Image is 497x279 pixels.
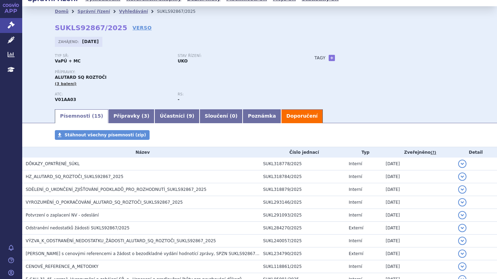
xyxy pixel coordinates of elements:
[82,39,99,44] strong: [DATE]
[22,147,260,158] th: Název
[108,109,154,123] a: Přípravky (3)
[349,161,362,166] span: Interní
[77,9,110,14] a: Správní řízení
[260,196,345,209] td: SUKL293146/2025
[55,24,127,32] strong: SUKLS92867/2025
[178,97,179,102] strong: -
[382,196,454,209] td: [DATE]
[345,147,382,158] th: Typ
[55,9,68,14] a: Domů
[26,251,267,256] span: Souhlas s cenovými referencemi a žádost o bezodkladné vydání hodnotící zprávy, SPZN SUKLS92867/2025
[281,109,323,123] a: Doporučení
[260,209,345,222] td: SUKL291093/2025
[458,172,466,181] button: detail
[349,226,363,230] span: Externí
[349,213,362,218] span: Interní
[260,158,345,170] td: SUKL318778/2025
[178,54,294,58] p: Stav řízení:
[58,39,80,44] span: Zahájeno:
[314,54,326,62] h3: Tagy
[26,161,79,166] span: DŮKAZY_OPATŘENÉ_SÚKL
[243,109,281,123] a: Poznámka
[55,97,76,102] strong: DOMÁCÍ PRACH, ROZTOČI
[349,187,362,192] span: Interní
[55,130,150,140] a: Stáhnout všechny písemnosti (zip)
[458,262,466,271] button: detail
[458,185,466,194] button: detail
[349,251,363,256] span: Externí
[154,109,199,123] a: Účastníci (9)
[94,113,101,119] span: 15
[260,170,345,183] td: SUKL318784/2025
[382,147,454,158] th: Zveřejněno
[178,92,294,96] p: RS:
[382,170,454,183] td: [DATE]
[144,113,147,119] span: 3
[26,264,99,269] span: CENOVÉ_REFERENCE_A_METODIKY
[382,209,454,222] td: [DATE]
[157,6,204,17] li: SUKLS92867/2025
[431,150,436,155] abbr: (?)
[349,264,362,269] span: Interní
[200,109,243,123] a: Sloučení (0)
[260,260,345,273] td: SUKL118861/2025
[232,113,235,119] span: 0
[382,158,454,170] td: [DATE]
[458,198,466,206] button: detail
[349,200,362,205] span: Interní
[458,250,466,258] button: detail
[382,260,454,273] td: [DATE]
[189,113,192,119] span: 9
[55,109,108,123] a: Písemnosti (15)
[329,55,335,61] a: +
[382,222,454,235] td: [DATE]
[26,200,183,205] span: VYROZUMĚNÍ_O_POKRAČOVÁNÍ_ALUTARD_SQ_ROZTOČI_SUKLS92867_2025
[55,75,107,80] span: ALUTARD SQ ROZTOČI
[260,183,345,196] td: SUKL318879/2025
[133,24,152,31] a: VERSO
[26,187,207,192] span: SDĚLENÍ_O_UKONČENÍ_ZJIŠŤOVÁNÍ_PODKLADŮ_PRO_ROZHODNUTÍ_SUKLS92867_2025
[26,174,124,179] span: HZ_ALUTARD_SQ_ROZTOČI_SUKLS92867_2025
[458,224,466,232] button: detail
[349,238,362,243] span: Interní
[382,247,454,260] td: [DATE]
[55,92,171,96] p: ATC:
[26,226,129,230] span: Odstranění nedostatků žádosti SUKLS92867/2025
[65,133,146,137] span: Stáhnout všechny písemnosti (zip)
[55,82,77,86] span: (3 balení)
[119,9,148,14] a: Vyhledávání
[26,213,99,218] span: Potvrzení o zaplacení NV - odeslání
[458,211,466,219] button: detail
[455,147,497,158] th: Detail
[260,247,345,260] td: SUKL234790/2025
[458,160,466,168] button: detail
[55,54,171,58] p: Typ SŘ:
[260,235,345,247] td: SUKL240057/2025
[382,183,454,196] td: [DATE]
[178,59,188,64] strong: UKO
[260,147,345,158] th: Číslo jednací
[55,59,81,64] strong: VaPÚ + MC
[26,238,216,243] span: VÝZVA_K_ODSTRANĚNÍ_NEDOSTATKU_ŽÁDOSTI_ALUTARD_SQ_ROZTOČI_SUKLS92867_2025
[55,70,301,74] p: Přípravky:
[349,174,362,179] span: Interní
[382,235,454,247] td: [DATE]
[458,237,466,245] button: detail
[260,222,345,235] td: SUKL284270/2025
